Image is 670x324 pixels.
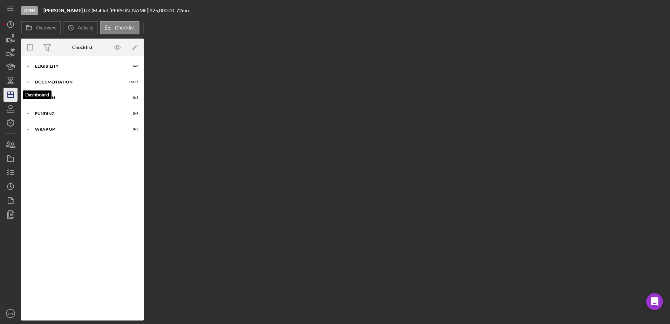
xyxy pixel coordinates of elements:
[646,293,663,310] div: Open Intercom Messenger
[35,127,121,131] div: Wrap up
[36,25,56,31] label: Overview
[43,7,91,13] b: [PERSON_NAME] LLC
[176,8,189,13] div: 72 mo
[43,8,93,13] div: |
[115,25,135,31] label: Checklist
[35,112,121,116] div: Funding
[126,80,138,84] div: 14 / 27
[72,45,93,50] div: Checklist
[4,306,18,320] button: SN
[63,21,98,34] button: Activity
[21,6,38,15] div: Open
[126,64,138,68] div: 6 / 6
[100,21,139,34] button: Checklist
[21,21,61,34] button: Overview
[150,8,176,13] div: $25,000.00
[35,96,121,100] div: Decision
[35,80,121,84] div: Documentation
[93,8,150,13] div: Mahlet [PERSON_NAME] |
[8,312,13,316] text: SN
[126,112,138,116] div: 0 / 4
[126,127,138,131] div: 0 / 3
[126,96,138,100] div: 0 / 3
[35,64,121,68] div: Eligibility
[78,25,93,31] label: Activity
